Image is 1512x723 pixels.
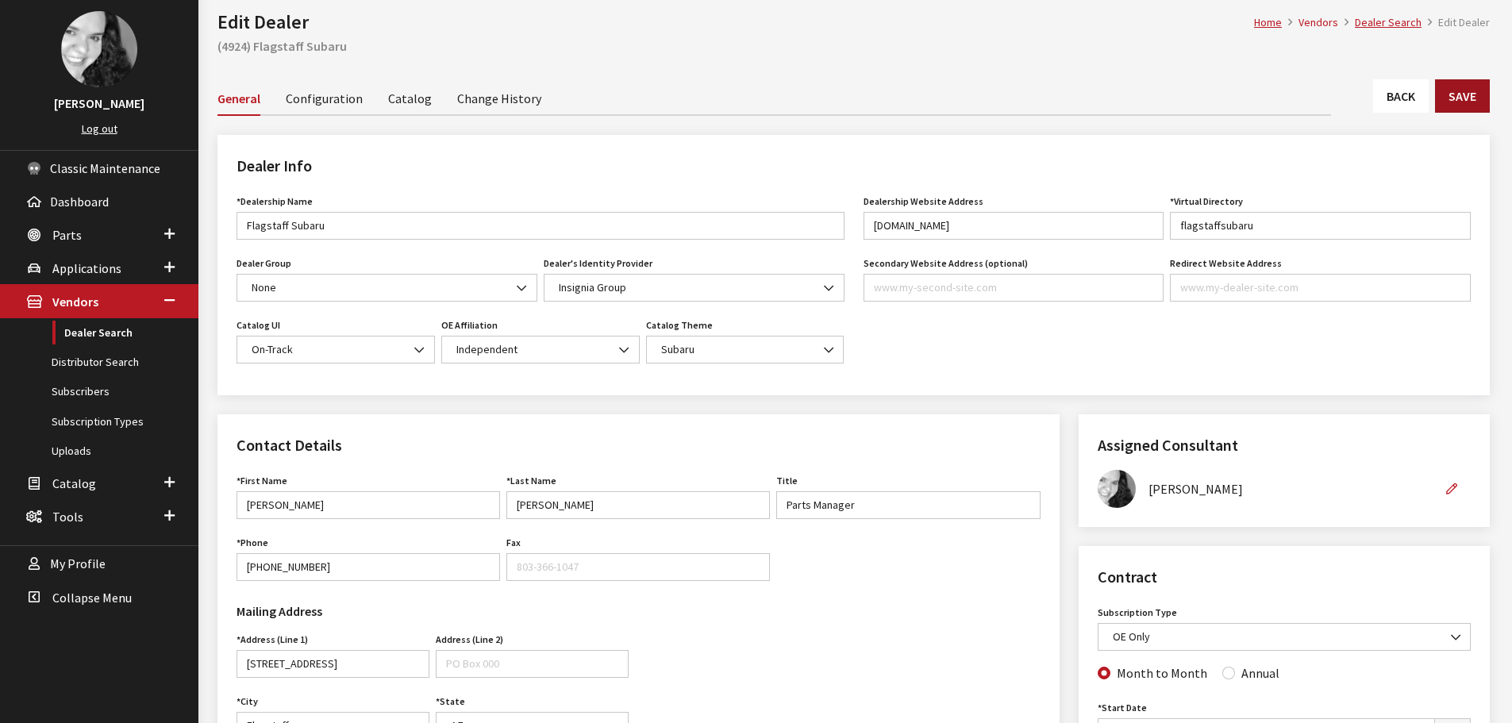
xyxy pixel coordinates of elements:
label: *Virtual Directory [1170,194,1243,209]
span: Insignia Group [554,279,834,296]
div: [PERSON_NAME] [1148,479,1433,498]
label: Phone [237,536,268,550]
label: Dealer's Identity Provider [544,256,652,271]
label: Redirect Website Address [1170,256,1282,271]
button: Save [1435,79,1490,113]
input: site-name [1170,212,1471,240]
h1: Edit Dealer [217,8,1254,37]
span: Dashboard [50,194,109,210]
label: Address (Line 2) [436,633,503,647]
span: Catalog [52,475,96,491]
input: 888-579-4458 [237,553,500,581]
label: Fax [506,536,521,550]
h2: Assigned Consultant [1098,433,1471,457]
input: www.my-dealer-site.com [864,212,1164,240]
label: City [237,694,258,709]
span: Insignia Group [544,274,844,302]
span: Subaru [646,336,844,363]
label: Last Name [506,474,556,488]
span: Tools [52,509,83,525]
span: Independent [452,341,629,358]
span: Collapse Menu [52,590,132,606]
h2: Dealer Info [237,154,1471,178]
span: Subaru [656,341,834,358]
span: None [237,274,537,302]
input: 153 South Oakland Avenue [237,650,429,678]
label: Title [776,474,798,488]
label: Catalog UI [237,318,280,333]
input: Manager [776,491,1040,519]
h2: Contact Details [237,433,1041,457]
label: First Name [237,474,287,488]
h3: [PERSON_NAME] [16,94,183,113]
li: Vendors [1282,14,1338,31]
a: Home [1254,15,1282,29]
label: Subscription Type [1098,606,1177,620]
label: Month to Month [1117,663,1207,683]
span: On-Track [247,341,425,358]
a: Back [1373,79,1429,113]
a: Change History [457,81,541,114]
input: My Dealer [237,212,844,240]
label: Catalog Theme [646,318,713,333]
label: Dealer Group [237,256,291,271]
span: Parts [52,227,82,243]
li: Edit Dealer [1422,14,1490,31]
span: Vendors [52,294,98,310]
span: Applications [52,260,121,276]
span: OE Only [1108,629,1460,645]
input: PO Box 000 [436,650,629,678]
span: Classic Maintenance [50,160,160,176]
label: Annual [1241,663,1279,683]
h2: Contract [1098,565,1471,589]
a: General [217,81,260,116]
input: www.my-dealer-site.com [1170,274,1471,302]
label: Dealership Website Address [864,194,983,209]
label: OE Affiliation [441,318,498,333]
label: State [436,694,465,709]
a: Catalog [388,81,432,114]
span: Independent [441,336,640,363]
a: Log out [82,121,117,136]
label: Secondary Website Address (optional) [864,256,1028,271]
h2: (4924) Flagstaff Subaru [217,37,1490,56]
input: Doe [506,491,770,519]
span: OE Only [1098,623,1471,651]
h3: Mailing Address [237,602,629,621]
span: None [247,279,527,296]
input: 803-366-1047 [506,553,770,581]
label: Start Date [1098,701,1147,715]
button: Edit Assigned Consultant [1433,475,1471,503]
span: On-Track [237,336,435,363]
a: Configuration [286,81,363,114]
input: www.my-second-site.com [864,274,1164,302]
label: *Dealership Name [237,194,313,209]
a: Dealer Search [1355,15,1422,29]
span: My Profile [50,556,106,572]
input: John [237,491,500,519]
label: Address (Line 1) [237,633,308,647]
img: Khrys Dorton [1098,470,1136,508]
img: Khrystal Dorton [61,11,137,87]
